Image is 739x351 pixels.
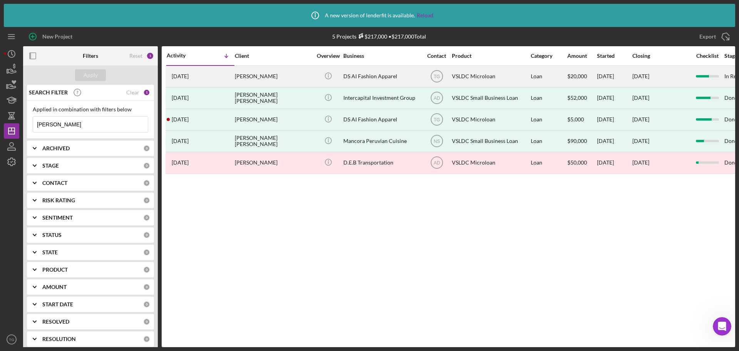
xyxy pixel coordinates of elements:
b: RESOLVED [42,319,69,325]
div: [DATE] [597,88,632,108]
time: 2024-07-22 15:26 [172,116,189,123]
div: 0 [143,284,150,291]
div: Business [343,53,420,59]
div: 0 [143,162,150,169]
b: RESOLUTION [42,336,76,342]
div: [PERSON_NAME] [235,66,312,87]
div: 0 [143,336,150,343]
div: Activity [167,52,201,59]
text: TG [433,117,440,123]
time: [DATE] [632,159,649,166]
div: VSLDC Small Business Loan [452,131,529,151]
b: CONTACT [42,180,67,186]
button: Export [692,29,735,44]
div: Contact [422,53,451,59]
time: 2025-08-25 17:43 [172,73,189,79]
time: 2024-09-27 18:19 [172,95,189,101]
div: $50,000 [567,153,596,173]
text: AD [433,96,440,101]
div: D.E.B Transportation [343,153,420,173]
div: VSLDC Small Business Loan [452,88,529,108]
div: $90,000 [567,131,596,151]
b: AMOUNT [42,284,67,290]
time: [DATE] [632,73,649,79]
div: $52,000 [567,88,596,108]
div: DS AI Fashion Apparel [343,66,420,87]
div: VSLDC Microloan [452,153,529,173]
div: Overview [314,53,343,59]
div: Applied in combination with filters below [33,106,148,113]
div: [DATE] [632,95,649,101]
text: TG [9,338,14,342]
div: Loan [531,131,567,151]
div: $5,000 [567,109,596,130]
div: New Project [42,29,72,44]
div: Reset [129,53,142,59]
div: 1 [146,52,154,60]
b: SENTIMENT [42,215,73,221]
div: Loan [531,153,567,173]
b: STAGE [42,163,59,169]
button: New Project [23,29,80,44]
div: VSLDC Microloan [452,109,529,130]
div: [PERSON_NAME] [PERSON_NAME] [235,88,312,108]
div: 0 [143,301,150,308]
div: 0 [143,266,150,273]
div: [DATE] [632,116,649,123]
b: ARCHIVED [42,145,70,151]
div: Product [452,53,529,59]
b: SEARCH FILTER [29,89,68,96]
div: Checklist [691,53,724,59]
div: Mancora Peruvian Cuisine [343,131,420,151]
div: 0 [143,249,150,256]
div: [DATE] [597,131,632,151]
div: Category [531,53,567,59]
button: Apply [75,69,106,81]
b: STATE [42,249,58,255]
div: $217,000 [356,33,387,40]
div: [DATE] [597,66,632,87]
div: [PERSON_NAME] [PERSON_NAME] [235,131,312,151]
div: Loan [531,66,567,87]
div: Loan [531,88,567,108]
button: TG [4,332,19,347]
time: 2023-03-27 16:56 [172,160,189,166]
div: Closing [632,53,690,59]
div: 0 [143,232,150,238]
text: TG [433,74,440,79]
div: Client [235,53,312,59]
b: STATUS [42,232,62,238]
div: A new version of lenderfit is available. [306,6,433,25]
div: [PERSON_NAME] [235,153,312,173]
text: AD [433,160,440,166]
div: 0 [143,318,150,325]
div: [PERSON_NAME] [235,109,312,130]
div: Apply [84,69,98,81]
time: 2023-12-01 19:58 [172,138,189,144]
div: DS AI Fashion Apparel [343,109,420,130]
div: Started [597,53,632,59]
div: 0 [143,145,150,152]
iframe: Intercom live chat [713,317,731,336]
b: Filters [83,53,98,59]
div: VSLDC Microloan [452,66,529,87]
div: [DATE] [597,153,632,173]
b: RISK RATING [42,197,75,203]
b: PRODUCT [42,267,68,273]
div: Export [699,29,716,44]
div: Intercapital Investment Group [343,88,420,108]
div: [DATE] [597,109,632,130]
div: Loan [531,109,567,130]
div: 0 [143,214,150,221]
div: 0 [143,197,150,204]
div: 1 [143,89,150,96]
a: Reload [417,12,433,18]
div: 5 Projects • $217,000 Total [332,33,426,40]
div: Clear [126,89,139,96]
div: 0 [143,180,150,186]
text: NS [433,139,440,144]
div: [DATE] [632,138,649,144]
div: Amount [567,53,596,59]
span: $20,000 [567,73,587,79]
b: START DATE [42,301,73,307]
